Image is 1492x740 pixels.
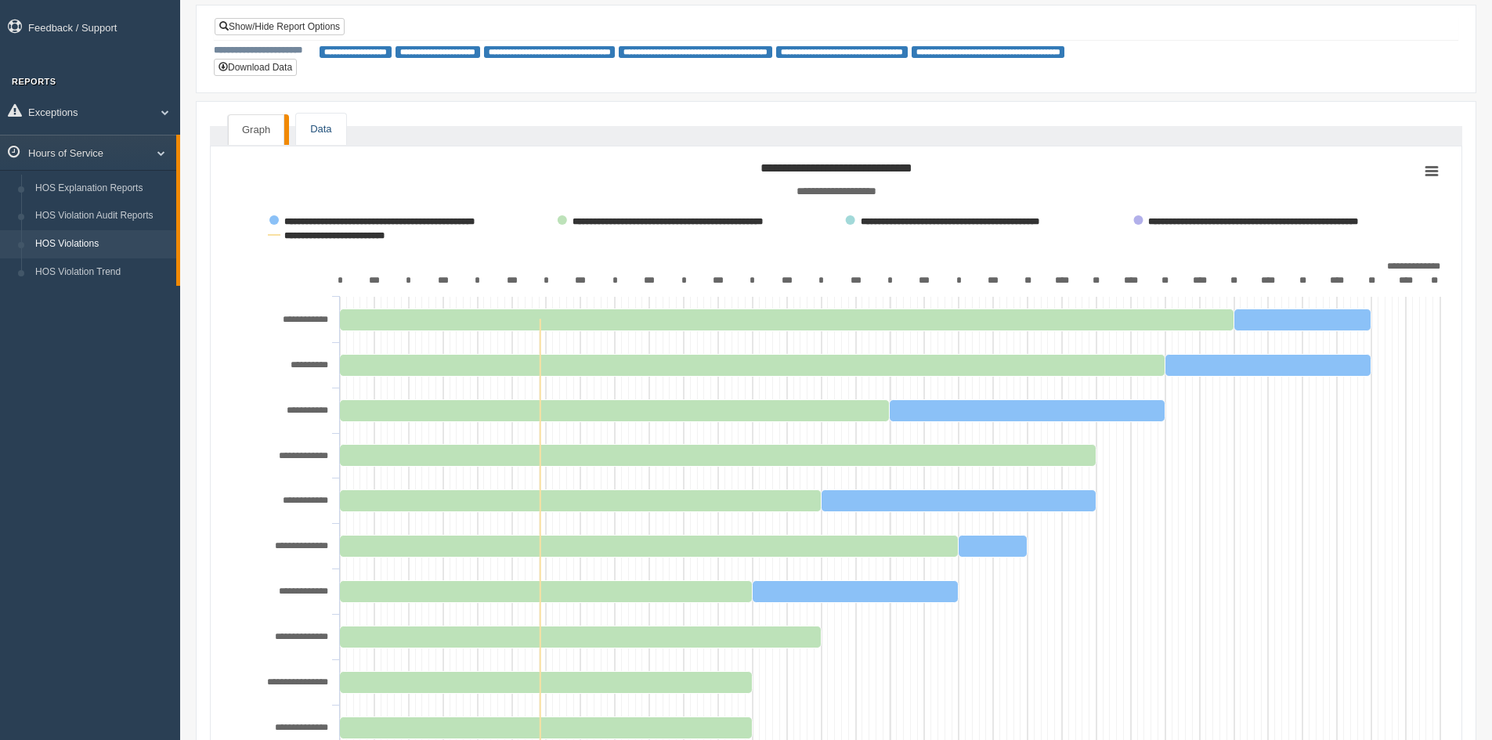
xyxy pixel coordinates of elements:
a: Show/Hide Report Options [215,18,345,35]
a: HOS Violation Trend [28,258,176,287]
a: HOS Violations [28,230,176,258]
a: Graph [228,114,284,146]
a: HOS Explanation Reports [28,175,176,203]
button: Download Data [214,59,297,76]
a: HOS Violation Audit Reports [28,202,176,230]
a: Data [296,114,345,146]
